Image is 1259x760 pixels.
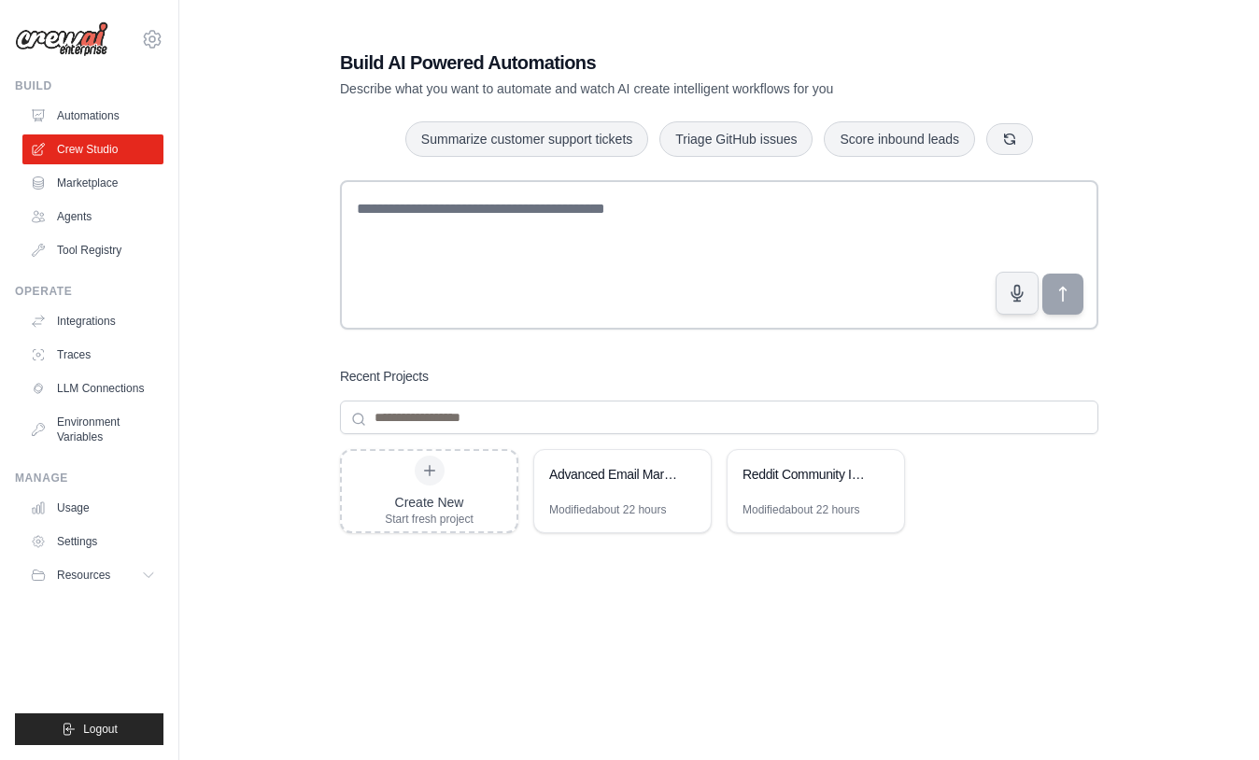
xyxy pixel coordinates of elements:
[824,121,975,157] button: Score inbound leads
[340,79,968,98] p: Describe what you want to automate and watch AI create intelligent workflows for you
[340,367,429,386] h3: Recent Projects
[15,284,163,299] div: Operate
[15,78,163,93] div: Build
[22,235,163,265] a: Tool Registry
[15,21,108,57] img: Logo
[22,134,163,164] a: Crew Studio
[996,272,1039,315] button: Click to speak your automation idea
[15,713,163,745] button: Logout
[22,407,163,452] a: Environment Variables
[986,123,1033,155] button: Get new suggestions
[22,168,163,198] a: Marketplace
[549,465,677,484] div: Advanced Email Marketing Automation
[15,471,163,486] div: Manage
[22,493,163,523] a: Usage
[22,101,163,131] a: Automations
[83,722,118,737] span: Logout
[405,121,648,157] button: Summarize customer support tickets
[22,202,163,232] a: Agents
[659,121,813,157] button: Triage GitHub issues
[385,493,474,512] div: Create New
[743,465,870,484] div: Reddit Community Insights Generator
[22,527,163,556] a: Settings
[22,306,163,336] a: Integrations
[743,502,859,517] div: Modified about 22 hours
[57,568,110,583] span: Resources
[22,340,163,370] a: Traces
[385,512,474,527] div: Start fresh project
[22,560,163,590] button: Resources
[549,502,666,517] div: Modified about 22 hours
[22,373,163,403] a: LLM Connections
[340,49,968,76] h1: Build AI Powered Automations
